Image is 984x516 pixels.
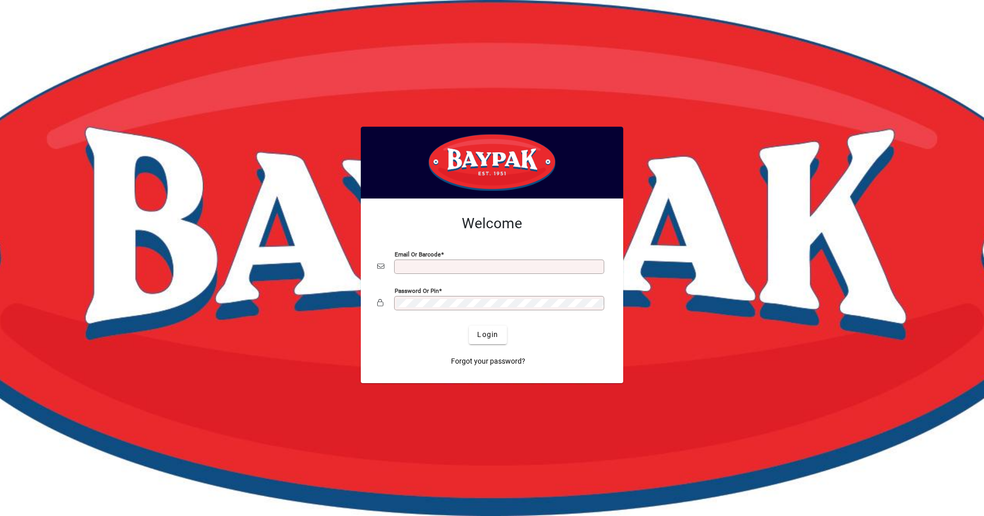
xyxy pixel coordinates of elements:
[395,287,439,294] mat-label: Password or Pin
[477,329,498,340] span: Login
[451,356,525,367] span: Forgot your password?
[447,352,529,371] a: Forgot your password?
[395,250,441,257] mat-label: Email or Barcode
[469,326,506,344] button: Login
[377,215,607,232] h2: Welcome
